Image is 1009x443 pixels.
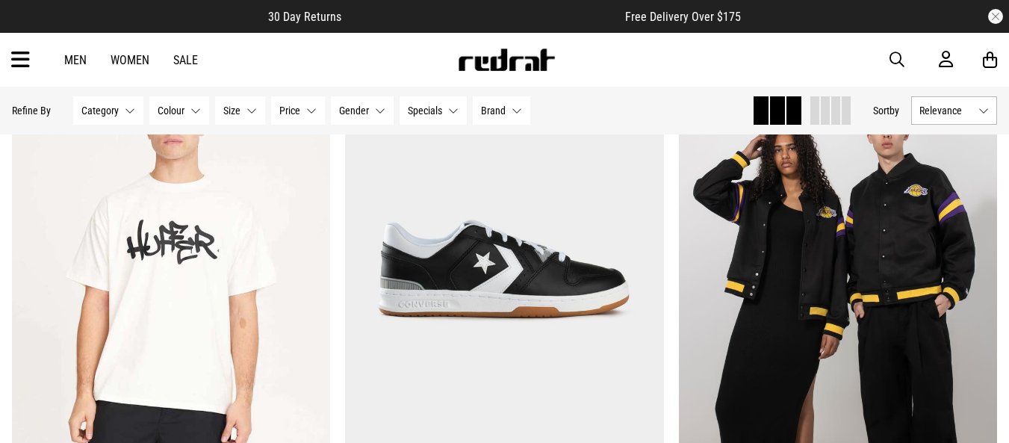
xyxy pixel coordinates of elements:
[223,105,240,117] span: Size
[12,6,57,51] button: Open LiveChat chat widget
[215,96,265,125] button: Size
[481,105,506,117] span: Brand
[400,96,467,125] button: Specials
[149,96,209,125] button: Colour
[408,105,442,117] span: Specials
[271,96,325,125] button: Price
[457,49,556,71] img: Redrat logo
[473,96,530,125] button: Brand
[81,105,119,117] span: Category
[890,105,899,117] span: by
[371,9,595,24] iframe: Customer reviews powered by Trustpilot
[873,102,899,120] button: Sortby
[279,105,300,117] span: Price
[268,10,341,24] span: 30 Day Returns
[64,53,87,67] a: Men
[911,96,997,125] button: Relevance
[12,105,51,117] p: Refine By
[158,105,184,117] span: Colour
[173,53,198,67] a: Sale
[339,105,369,117] span: Gender
[331,96,394,125] button: Gender
[625,10,741,24] span: Free Delivery Over $175
[111,53,149,67] a: Women
[919,105,972,117] span: Relevance
[73,96,143,125] button: Category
